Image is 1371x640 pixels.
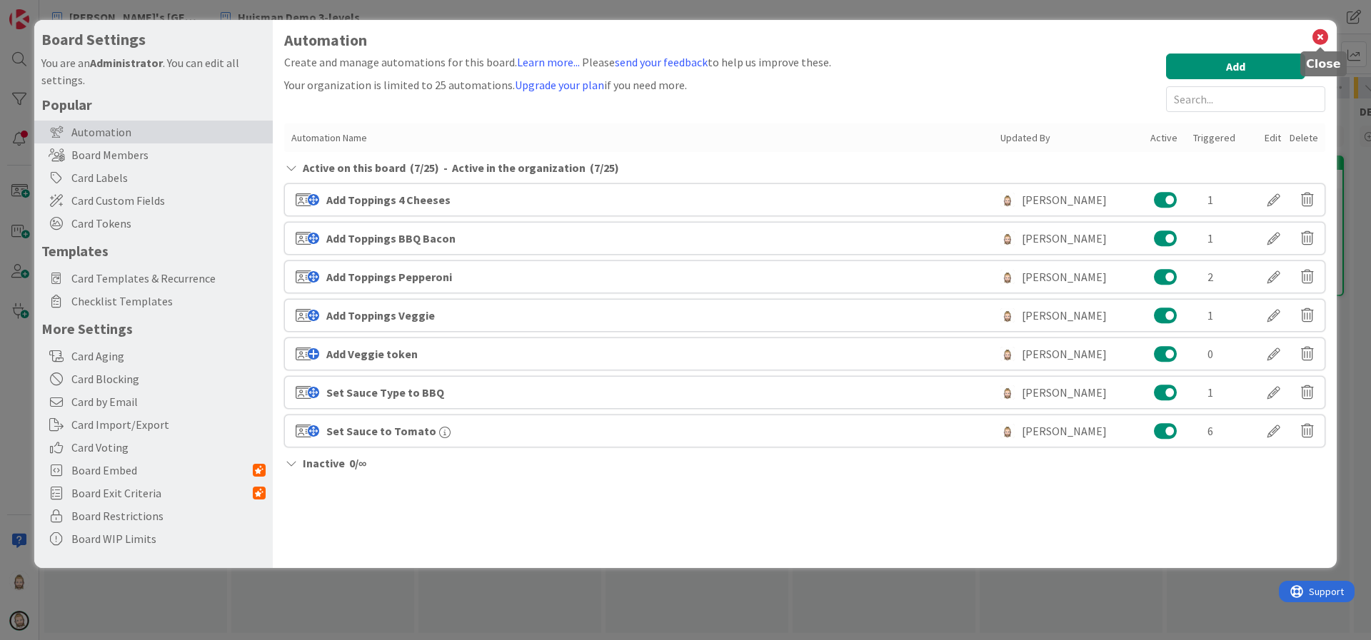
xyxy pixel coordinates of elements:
[296,309,319,322] img: card-is-moved.svg
[296,386,319,399] img: card-is-moved.svg
[1022,422,1107,440] div: [PERSON_NAME]
[30,2,65,19] span: Support
[1290,131,1318,146] div: Delete
[41,242,266,260] h5: Templates
[41,96,266,113] h5: Popular
[515,78,604,92] a: Upgrade your plan
[296,232,319,245] img: card-is-moved.svg
[410,159,439,176] span: ( 7 / 25 )
[326,230,456,247] div: Add Toppings BBQ Bacon
[71,192,266,209] span: Card Custom Fields
[296,270,319,283] img: card-is-moved.svg
[1207,191,1247,208] div: 1
[34,143,273,166] div: Board Members
[1022,268,1107,285] div: [PERSON_NAME]
[34,345,273,367] div: Card Aging
[34,527,273,550] div: Board WIP Limits
[1000,131,1143,146] div: Updated By
[303,159,406,176] span: Active on this board
[71,293,266,310] span: Checklist Templates
[1022,230,1107,247] div: [PERSON_NAME]
[34,367,273,390] div: Card Blocking
[296,193,319,206] img: card-is-moved.svg
[1166,86,1325,112] input: Search...
[1207,422,1247,440] div: 6
[1207,345,1247,362] div: 0
[452,159,586,176] span: Active in the organization
[1000,308,1015,322] img: Rv
[71,507,266,524] span: Board Restrictions
[296,425,319,437] img: card-is-moved.svg
[1207,384,1247,401] div: 1
[291,131,993,146] div: Automation Name
[1207,268,1247,285] div: 2
[41,54,266,88] div: You are an . You can edit all settings.
[326,345,418,362] div: Add Veggie token
[34,413,273,436] div: Card Import/Export
[1000,270,1015,284] img: Rv
[326,268,452,285] div: Add Toppings Pepperoni
[349,454,366,472] span: 0 / ∞
[303,454,345,472] span: Inactive
[1207,230,1247,247] div: 1
[1000,347,1015,361] img: Rv
[326,384,444,401] div: Set Sauce Type to BBQ
[1207,307,1247,324] div: 1
[1265,131,1282,146] div: Edit
[284,54,831,71] div: Create and manage automations for this board. Please to help us improve these.
[1022,307,1107,324] div: [PERSON_NAME]
[284,76,831,93] div: Your organization is limited to 25 automations. if you need more.
[1022,345,1107,362] div: [PERSON_NAME]
[34,166,273,189] div: Card Labels
[1150,131,1186,146] div: Active
[1166,54,1305,79] button: Add
[1193,131,1257,146] div: Triggered
[1000,193,1015,207] img: Rv
[326,191,451,208] div: Add Toppings 4 Cheeses
[443,159,448,176] span: -
[90,56,163,70] b: Administrator
[1000,424,1015,438] img: Rv
[1306,57,1341,71] h5: Close
[590,159,619,176] span: ( 7 / 25 )
[326,307,435,324] div: Add Toppings Veggie
[326,422,451,440] div: Set Sauce to Tomato
[34,121,273,143] div: Automation
[615,55,708,69] a: send your feedback
[71,393,266,410] span: Card by Email
[71,215,266,232] span: Card Tokens
[517,55,580,69] a: Learn more...
[1022,191,1107,208] div: [PERSON_NAME]
[71,484,253,502] span: Board Exit Criteria
[71,462,253,479] span: Board Embed
[71,270,266,287] span: Card Templates & Recurrence
[1000,385,1015,400] img: Rv
[1000,231,1015,245] img: Rv
[1022,384,1107,401] div: [PERSON_NAME]
[71,439,266,456] span: Card Voting
[296,347,319,360] img: card-is-created.svg
[284,31,1325,49] h1: Automation
[41,31,266,49] h4: Board Settings
[41,320,266,337] h5: More Settings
